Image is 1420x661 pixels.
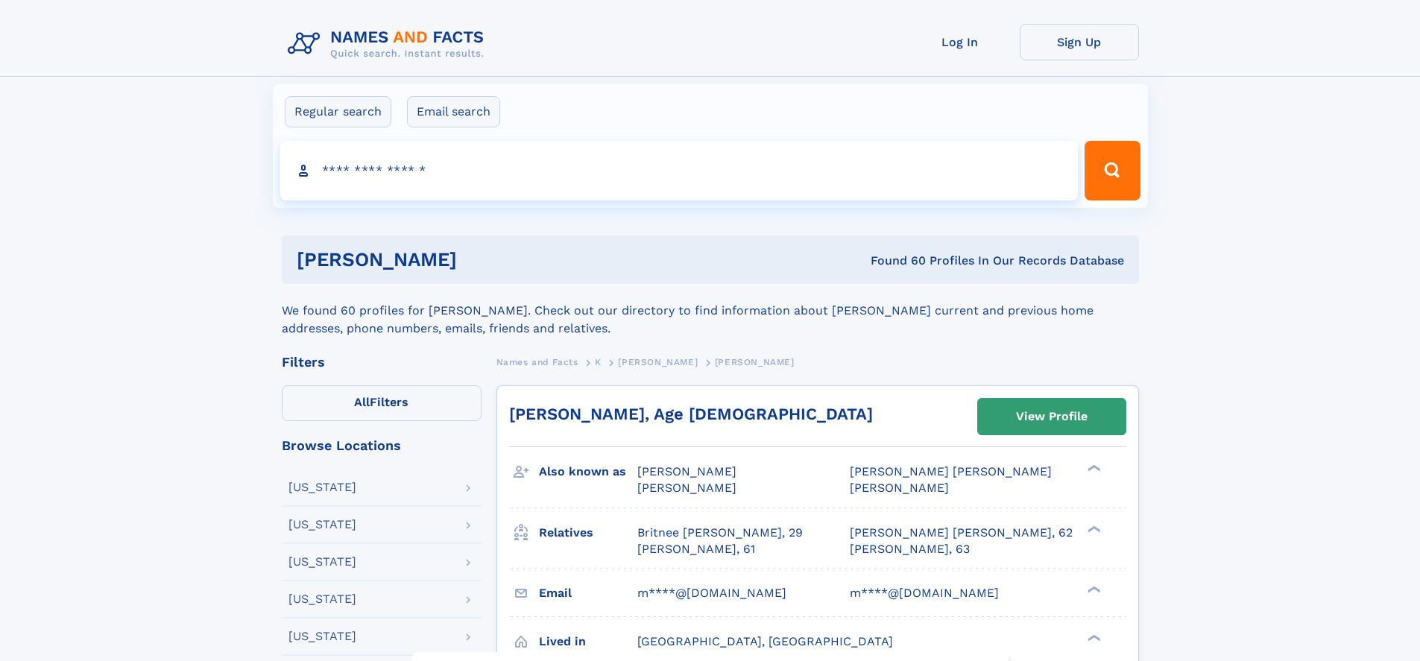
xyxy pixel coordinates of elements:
a: [PERSON_NAME], 61 [637,541,755,557]
div: [US_STATE] [288,481,356,493]
h3: Lived in [539,629,637,654]
div: ❯ [1084,524,1102,534]
a: Britnee [PERSON_NAME], 29 [637,525,803,541]
label: Filters [282,385,482,421]
div: We found 60 profiles for [PERSON_NAME]. Check out our directory to find information about [PERSON... [282,284,1139,338]
div: ❯ [1084,633,1102,642]
div: Filters [282,355,482,369]
h1: [PERSON_NAME] [297,250,664,269]
h3: Relatives [539,520,637,545]
span: [GEOGRAPHIC_DATA], [GEOGRAPHIC_DATA] [637,634,893,648]
label: Email search [407,96,500,127]
a: [PERSON_NAME], 63 [850,541,970,557]
img: Logo Names and Facts [282,24,496,64]
label: Regular search [285,96,391,127]
a: K [595,352,602,371]
a: [PERSON_NAME] [618,352,698,371]
h3: Also known as [539,459,637,484]
div: [US_STATE] [288,556,356,568]
div: ❯ [1084,584,1102,594]
span: [PERSON_NAME] [637,464,736,478]
span: All [354,395,370,409]
div: [US_STATE] [288,630,356,642]
span: K [595,357,602,367]
a: Sign Up [1020,24,1139,60]
a: [PERSON_NAME], Age [DEMOGRAPHIC_DATA] [509,405,873,423]
div: [US_STATE] [288,519,356,531]
div: [US_STATE] [288,593,356,605]
div: Found 60 Profiles In Our Records Database [663,253,1124,269]
div: Browse Locations [282,439,482,452]
h3: Email [539,581,637,606]
span: [PERSON_NAME] [715,357,795,367]
span: [PERSON_NAME] [850,481,949,495]
button: Search Button [1085,141,1140,200]
input: search input [280,141,1079,200]
a: View Profile [978,399,1126,434]
div: View Profile [1016,399,1088,434]
a: Log In [900,24,1020,60]
span: [PERSON_NAME] [637,481,736,495]
span: [PERSON_NAME] [618,357,698,367]
a: [PERSON_NAME] [PERSON_NAME], 62 [850,525,1073,541]
span: [PERSON_NAME] [PERSON_NAME] [850,464,1052,478]
a: Names and Facts [496,352,578,371]
div: ❯ [1084,464,1102,473]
